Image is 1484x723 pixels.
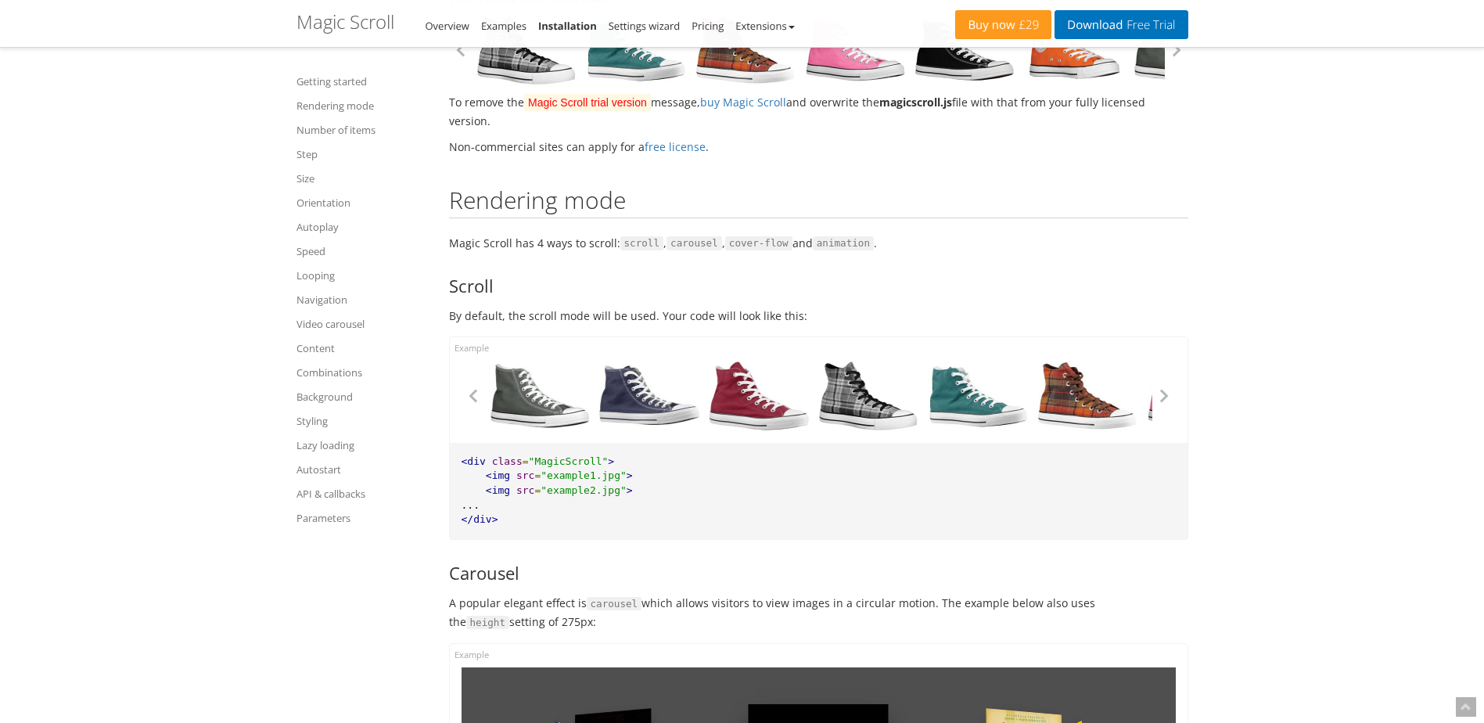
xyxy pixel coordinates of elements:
a: Video carousel [296,315,429,333]
a: buy Magic Scroll [700,95,786,110]
code: carousel [587,597,642,611]
a: API & callbacks [296,484,429,503]
h2: Rendering mode [449,187,1188,218]
span: = [534,469,541,481]
p: To remove the message, and overwrite the file with that from your fully licensed version. [449,93,1188,130]
a: Autoplay [296,218,429,236]
a: Combinations [296,363,429,382]
a: Pricing [692,19,724,33]
a: Getting started [296,72,429,91]
a: Speed [296,242,429,261]
a: Size [296,169,429,188]
a: Autostart [296,460,429,479]
h3: Carousel [449,563,1188,582]
span: "MagicScroll" [529,455,609,467]
a: free license [645,139,706,154]
h1: Magic Scroll [296,12,394,32]
a: Parameters [296,509,429,527]
code: scroll [620,236,664,250]
span: = [523,455,529,467]
span: Free Trial [1123,19,1175,31]
p: By default, the scroll mode will be used. Your code will look like this: [449,307,1188,325]
a: Background [296,387,429,406]
h3: Scroll [449,276,1188,295]
span: ... [462,499,480,511]
span: > [608,455,614,467]
span: </div> [462,513,498,525]
a: Examples [481,19,526,33]
a: Installation [538,19,597,33]
a: Navigation [296,290,429,309]
a: Extensions [735,19,794,33]
strong: magicscroll.js [879,95,952,110]
p: A popular elegant effect is which allows visitors to view images in a circular motion. The exampl... [449,594,1188,631]
a: Looping [296,266,429,285]
a: Step [296,145,429,164]
span: <img [486,484,510,496]
span: src [516,469,534,481]
a: Overview [426,19,469,33]
span: > [627,469,633,481]
p: Non-commercial sites can apply for a . [449,138,1188,156]
a: Content [296,339,429,358]
span: class [492,455,523,467]
span: "example2.jpg" [541,484,627,496]
a: Styling [296,412,429,430]
code: height [466,616,510,630]
a: Buy now£29 [955,10,1051,39]
span: src [516,484,534,496]
a: Lazy loading [296,436,429,455]
a: Number of items [296,120,429,139]
span: <img [486,469,510,481]
span: "example1.jpg" [541,469,627,481]
span: <div [462,455,486,467]
code: cover-flow [725,236,792,250]
a: DownloadFree Trial [1055,10,1188,39]
mark: Magic Scroll trial version [524,94,652,111]
a: Settings wizard [609,19,681,33]
span: £29 [1015,19,1040,31]
p: Magic Scroll has 4 ways to scroll: , , and . [449,234,1188,253]
span: > [627,484,633,496]
span: = [534,484,541,496]
a: Orientation [296,193,429,212]
code: carousel [667,236,722,250]
code: animation [813,236,874,250]
a: Rendering mode [296,96,429,115]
